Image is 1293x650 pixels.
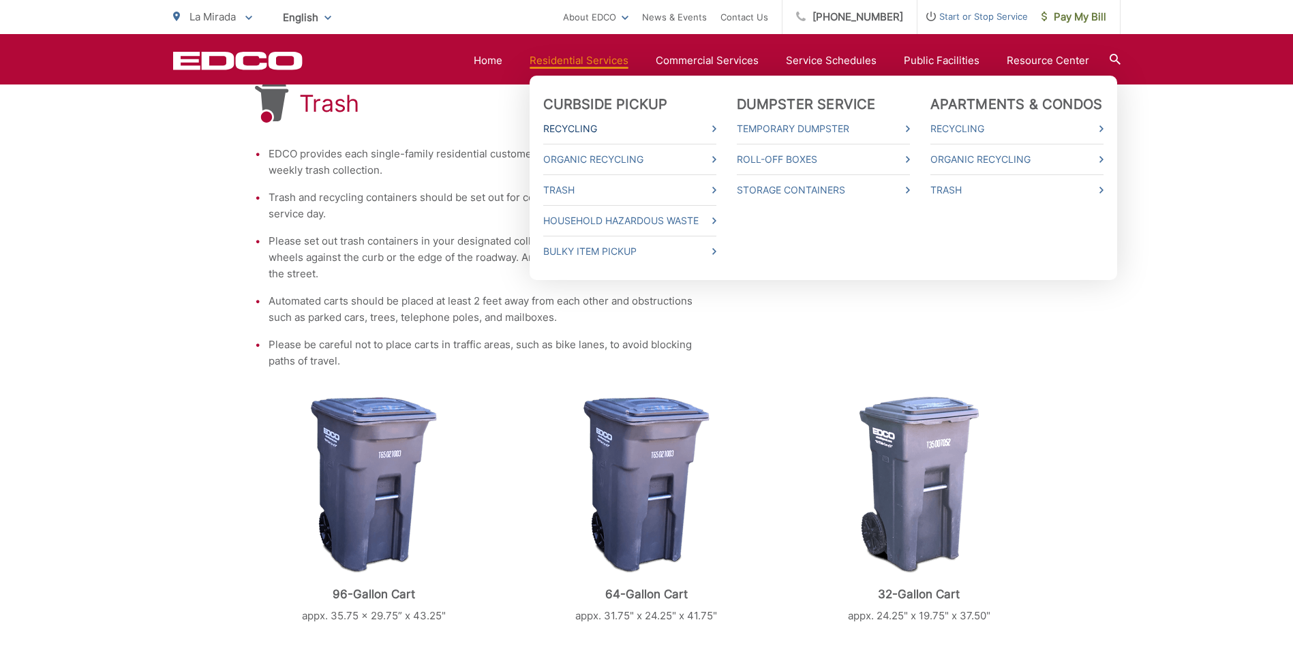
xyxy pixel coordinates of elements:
[1041,9,1106,25] span: Pay My Bill
[930,182,1104,198] a: Trash
[189,10,236,23] span: La Mirada
[474,52,502,69] a: Home
[737,151,910,168] a: Roll-Off Boxes
[530,52,628,69] a: Residential Services
[800,608,1038,624] p: appx. 24.25" x 19.75" x 37.50"
[800,587,1038,601] p: 32-Gallon Cart
[527,587,765,601] p: 64-Gallon Cart
[720,9,768,25] a: Contact Us
[859,397,979,574] img: cart-trash-32.png
[299,90,360,117] h1: Trash
[255,587,493,601] p: 96-Gallon Cart
[904,52,979,69] a: Public Facilities
[269,233,705,282] li: Please set out trash containers in your designated collection area on the street with the wheels ...
[642,9,707,25] a: News & Events
[656,52,759,69] a: Commercial Services
[786,52,877,69] a: Service Schedules
[1007,52,1089,69] a: Resource Center
[527,608,765,624] p: appx. 31.75" x 24.25" x 41.75"
[563,9,628,25] a: About EDCO
[543,151,716,168] a: Organic Recycling
[543,182,716,198] a: Trash
[273,5,341,29] span: English
[543,243,716,260] a: Bulky Item Pickup
[543,121,716,137] a: Recycling
[269,189,705,222] li: Trash and recycling containers should be set out for collection before 6 a.m. on your service day.
[255,608,493,624] p: appx. 35.75 x 29.75” x 43.25"
[269,337,705,369] li: Please be careful not to place carts in traffic areas, such as bike lanes, to avoid blocking path...
[543,213,716,229] a: Household Hazardous Waste
[311,397,437,574] img: cart-trash.png
[173,51,303,70] a: EDCD logo. Return to the homepage.
[269,146,705,179] li: EDCO provides each single-family residential customer with a GRAY automated cart for weekly trash...
[737,182,910,198] a: Storage Containers
[269,293,705,326] li: Automated carts should be placed at least 2 feet away from each other and obstructions such as pa...
[930,96,1103,112] a: Apartments & Condos
[583,397,710,574] img: cart-trash.png
[737,121,910,137] a: Temporary Dumpster
[737,96,876,112] a: Dumpster Service
[543,96,668,112] a: Curbside Pickup
[930,121,1104,137] a: Recycling
[930,151,1104,168] a: Organic Recycling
